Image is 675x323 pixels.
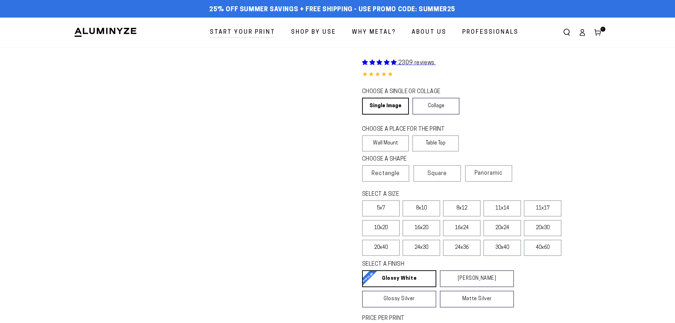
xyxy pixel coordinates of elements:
span: Start Your Print [210,27,275,38]
a: About Us [406,23,452,42]
span: Why Metal? [352,27,396,38]
span: Professionals [462,27,519,38]
legend: SELECT A SIZE [362,190,503,199]
label: 30x40 [483,240,521,256]
label: Table Top [412,135,459,151]
label: 40x60 [524,240,561,256]
a: Single Image [362,98,409,115]
span: Square [427,169,447,178]
span: 25% off Summer Savings + Free Shipping - Use Promo Code: SUMMER25 [209,6,455,14]
a: Shop By Use [286,23,341,42]
label: 11x17 [524,200,561,217]
label: 11x14 [483,200,521,217]
label: PRICE PER PRINT [362,315,601,323]
label: 8x12 [443,200,481,217]
span: 2309 reviews. [398,60,436,66]
div: 4.85 out of 5.0 stars [362,70,601,80]
span: 2 [602,27,604,32]
span: Shop By Use [291,27,336,38]
label: 16x20 [403,220,440,236]
summary: Search our site [559,25,574,40]
label: 5x7 [362,200,400,217]
a: Glossy Silver [362,291,436,308]
label: 20x24 [483,220,521,236]
a: Why Metal? [347,23,401,42]
label: 20x40 [362,240,400,256]
label: 8x10 [403,200,440,217]
legend: SELECT A FINISH [362,260,497,269]
a: Matte Silver [440,291,514,308]
label: 10x20 [362,220,400,236]
legend: CHOOSE A PLACE FOR THE PRINT [362,125,452,134]
a: Glossy White [362,270,436,287]
label: 24x36 [443,240,481,256]
a: Collage [412,98,459,115]
label: 24x30 [403,240,440,256]
a: [PERSON_NAME] [440,270,514,287]
span: Panoramic [475,170,503,176]
label: 20x30 [524,220,561,236]
a: 2309 reviews. [362,60,436,66]
label: Wall Mount [362,135,409,151]
label: 16x24 [443,220,481,236]
span: About Us [412,27,446,38]
a: Start Your Print [205,23,281,42]
a: Professionals [457,23,524,42]
legend: CHOOSE A SINGLE OR COLLAGE [362,88,453,96]
legend: CHOOSE A SHAPE [362,155,454,163]
span: Rectangle [372,169,400,178]
img: Aluminyze [74,27,137,38]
